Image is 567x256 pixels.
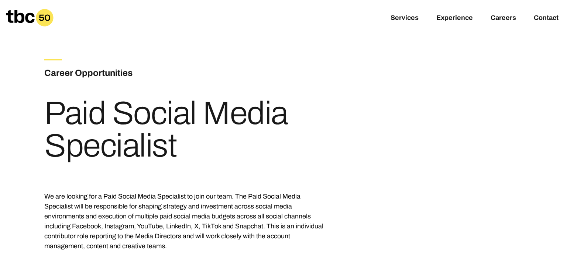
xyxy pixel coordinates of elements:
a: Contact [534,14,559,23]
a: Careers [491,14,516,23]
a: Homepage [6,9,54,27]
h3: Career Opportunities [44,66,221,80]
p: We are looking for a Paid Social Media Specialist to join our team. The Paid Social Media Special... [44,192,328,251]
h1: Paid Social Media Specialist [44,97,328,162]
a: Experience [436,14,473,23]
a: Services [391,14,419,23]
